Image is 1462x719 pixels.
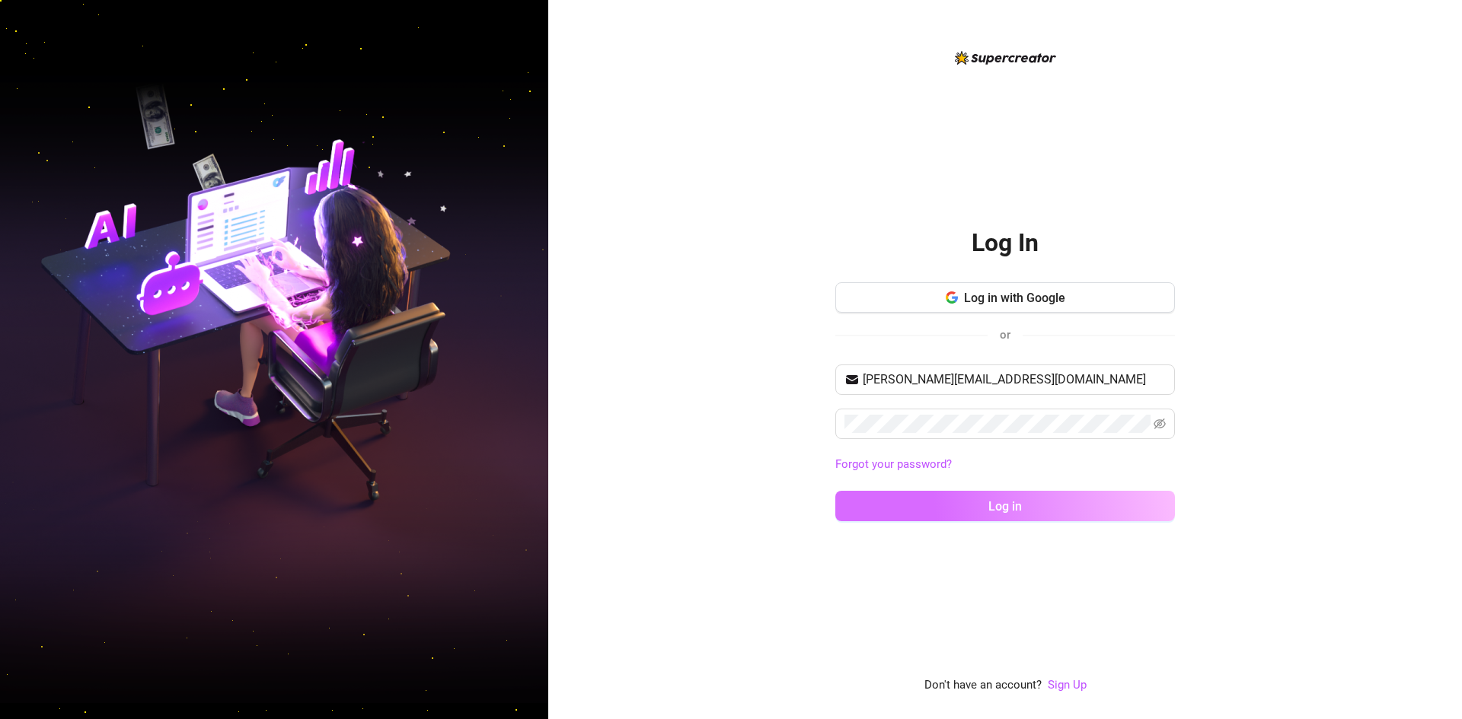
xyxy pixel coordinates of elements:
span: or [1000,328,1010,342]
h2: Log In [972,227,1039,259]
img: logo-BBDzfeDw.svg [955,51,1056,65]
input: Your email [863,371,1166,389]
span: eye-invisible [1154,418,1166,430]
a: Forgot your password? [835,456,1175,474]
button: Log in with Google [835,282,1175,313]
a: Sign Up [1048,678,1087,692]
span: Log in [988,499,1022,514]
span: Don't have an account? [924,676,1042,695]
a: Sign Up [1048,676,1087,695]
a: Forgot your password? [835,457,952,471]
span: Log in with Google [964,291,1065,305]
button: Log in [835,491,1175,521]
